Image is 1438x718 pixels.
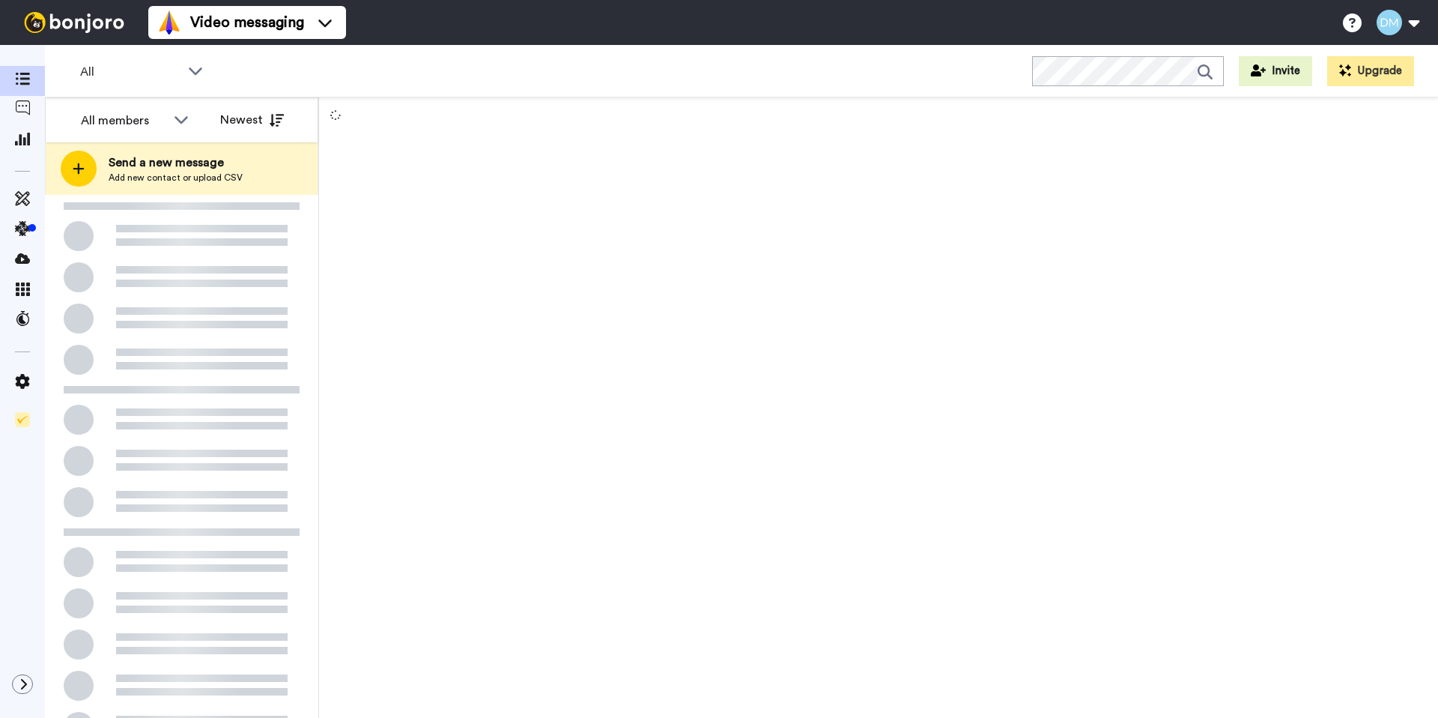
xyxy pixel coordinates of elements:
[109,172,243,184] span: Add new contact or upload CSV
[1327,56,1414,86] button: Upgrade
[1239,56,1312,86] button: Invite
[81,112,166,130] div: All members
[109,154,243,172] span: Send a new message
[15,412,30,427] img: Checklist.svg
[80,63,180,81] span: All
[157,10,181,34] img: vm-color.svg
[18,12,130,33] img: bj-logo-header-white.svg
[190,12,304,33] span: Video messaging
[209,105,295,135] button: Newest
